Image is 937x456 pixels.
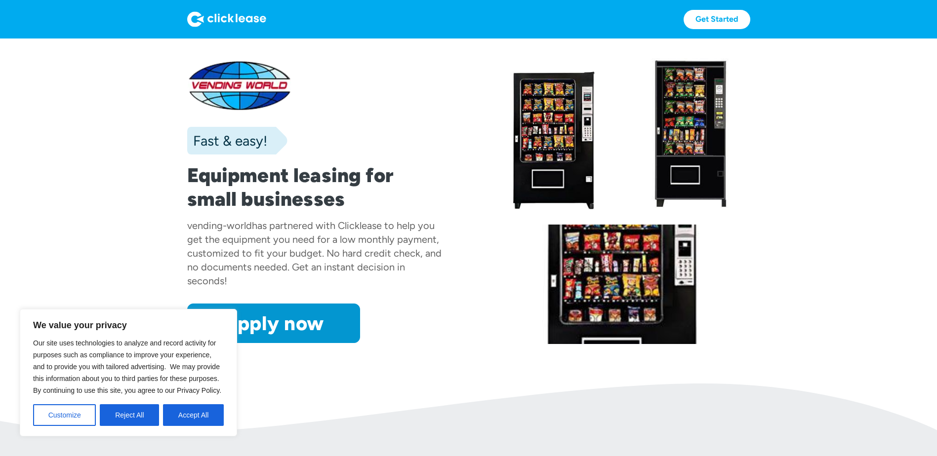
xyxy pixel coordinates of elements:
[33,319,224,331] p: We value your privacy
[187,220,252,231] div: vending-world
[100,404,159,426] button: Reject All
[33,339,221,394] span: Our site uses technologies to analyze and record activity for purposes such as compliance to impr...
[187,11,266,27] img: Logo
[187,220,442,287] div: has partnered with Clicklease to help you get the equipment you need for a low monthly payment, c...
[187,131,267,151] div: Fast & easy!
[33,404,96,426] button: Customize
[163,404,224,426] button: Accept All
[187,304,360,343] a: Apply now
[684,10,750,29] a: Get Started
[20,309,237,436] div: We value your privacy
[187,163,443,211] h1: Equipment leasing for small businesses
